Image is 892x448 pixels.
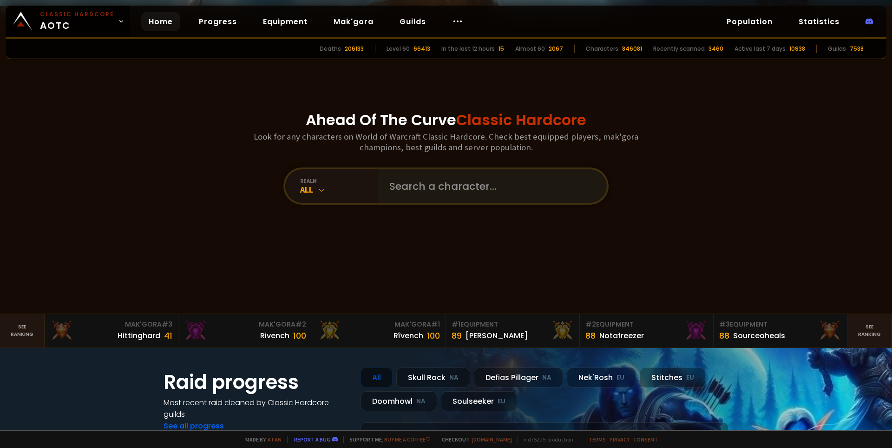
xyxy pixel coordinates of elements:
[719,12,780,31] a: Population
[294,436,330,443] a: Report a bug
[191,12,244,31] a: Progress
[164,329,172,342] div: 41
[40,10,114,33] span: AOTC
[585,320,708,329] div: Equipment
[452,320,460,329] span: # 1
[719,329,729,342] div: 88
[585,320,596,329] span: # 2
[585,329,596,342] div: 88
[622,45,642,53] div: 846081
[431,320,440,329] span: # 1
[40,10,114,19] small: Classic Hardcore
[318,320,440,329] div: Mak'Gora
[387,45,410,53] div: Level 60
[466,330,528,341] div: [PERSON_NAME]
[449,373,459,382] small: NA
[162,320,172,329] span: # 3
[427,329,440,342] div: 100
[6,6,130,37] a: Classic HardcoreAOTC
[515,45,545,53] div: Almost 60
[640,368,706,388] div: Stitches
[498,45,504,53] div: 15
[164,421,224,431] a: See all progress
[343,436,430,443] span: Support me,
[586,45,618,53] div: Characters
[441,391,517,411] div: Soulseeker
[617,373,624,382] small: EU
[295,320,306,329] span: # 2
[345,45,364,53] div: 206133
[396,368,470,388] div: Skull Rock
[250,131,642,153] h3: Look for any characters on World of Warcraft Classic Hardcore. Check best equipped players, mak'g...
[542,373,551,382] small: NA
[735,45,786,53] div: Active last 7 days
[413,45,430,53] div: 66413
[633,436,658,443] a: Consent
[268,436,282,443] a: a fan
[567,368,636,388] div: Nek'Rosh
[384,436,430,443] a: Buy me a coffee
[474,368,563,388] div: Defias Pillager
[472,436,512,443] a: [DOMAIN_NAME]
[184,320,306,329] div: Mak'Gora
[850,45,864,53] div: 7538
[686,373,694,382] small: EU
[164,368,349,397] h1: Raid progress
[589,436,606,443] a: Terms
[599,330,644,341] div: Notafreezer
[791,12,847,31] a: Statistics
[141,12,180,31] a: Home
[260,330,289,341] div: Rivench
[847,314,892,348] a: Seeranking
[733,330,785,341] div: Sourceoheals
[306,109,586,131] h1: Ahead Of The Curve
[50,320,172,329] div: Mak'Gora
[498,397,505,406] small: EU
[300,184,378,195] div: All
[436,436,512,443] span: Checkout
[326,12,381,31] a: Mak'gora
[580,314,714,348] a: #2Equipment88Notafreezer
[714,314,847,348] a: #3Equipment88Sourceoheals
[45,314,178,348] a: Mak'Gora#3Hittinghard41
[118,330,160,341] div: Hittinghard
[456,109,586,130] span: Classic Hardcore
[178,314,312,348] a: Mak'Gora#2Rivench100
[392,12,433,31] a: Guilds
[549,45,563,53] div: 2067
[653,45,705,53] div: Recently scanned
[240,436,282,443] span: Made by
[789,45,805,53] div: 10938
[446,314,580,348] a: #1Equipment89[PERSON_NAME]
[293,329,306,342] div: 100
[361,391,437,411] div: Doomhowl
[256,12,315,31] a: Equipment
[719,320,841,329] div: Equipment
[708,45,723,53] div: 3460
[441,45,495,53] div: In the last 12 hours
[300,177,378,184] div: realm
[610,436,630,443] a: Privacy
[416,397,426,406] small: NA
[384,169,596,203] input: Search a character...
[452,329,462,342] div: 89
[320,45,341,53] div: Deaths
[452,320,574,329] div: Equipment
[164,397,349,420] h4: Most recent raid cleaned by Classic Hardcore guilds
[361,422,728,447] a: a month agozgpetri on godDefias Pillager8 /90
[361,368,393,388] div: All
[828,45,846,53] div: Guilds
[518,436,573,443] span: v. d752d5 - production
[719,320,730,329] span: # 3
[394,330,423,341] div: Rîvench
[312,314,446,348] a: Mak'Gora#1Rîvench100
